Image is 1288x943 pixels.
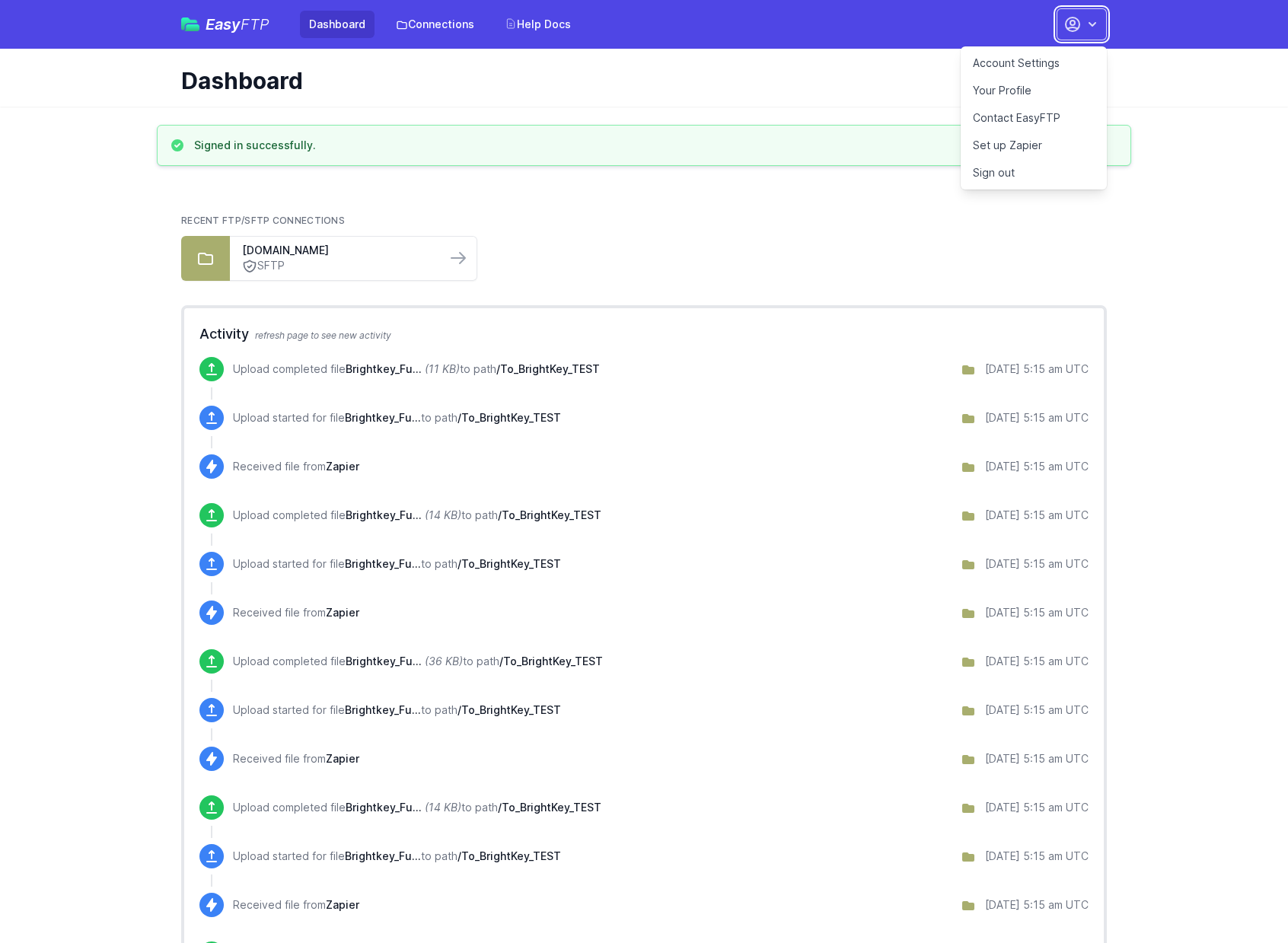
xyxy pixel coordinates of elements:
span: Zapier [326,898,359,911]
a: SFTP [242,258,434,274]
i: (36 KB) [425,655,463,667]
p: Upload completed file to path [233,800,601,815]
span: Brightkey_FulfillmentReport_28-08-2025.csv [345,411,421,424]
a: Your Profile [961,77,1107,104]
span: /To_BrightKey_TEST [457,849,561,862]
a: Connections [387,11,483,38]
span: Brightkey_FulfillmentReport_28-08-2025.csv [346,362,422,375]
div: [DATE] 5:15 am UTC [985,508,1089,523]
a: EasyFTP [181,17,269,32]
p: Upload completed file to path [233,654,603,669]
a: Sign out [961,159,1107,186]
span: Brightkey_FulfillmentReport_26-08-2025.csv [346,655,422,667]
p: Upload started for file to path [233,702,561,718]
iframe: Drift Widget Chat Controller [1212,867,1270,925]
span: /To_BrightKey_TEST [498,801,601,814]
i: (14 KB) [425,801,461,814]
p: Received file from [233,751,359,766]
a: Account Settings [961,49,1107,77]
div: [DATE] 5:15 am UTC [985,897,1089,913]
a: Set up Zapier [961,132,1107,159]
span: /To_BrightKey_TEST [496,362,600,375]
div: [DATE] 5:15 am UTC [985,702,1089,718]
span: /To_BrightKey_TEST [457,411,561,424]
h2: Activity [199,323,1089,345]
span: /To_BrightKey_TEST [499,655,603,667]
i: (11 KB) [425,362,460,375]
span: FTP [241,15,269,33]
div: [DATE] 5:15 am UTC [985,605,1089,620]
a: [DOMAIN_NAME] [242,243,434,258]
span: Brightkey_FulfillmentReport_27-08-2025.csv [346,508,422,521]
span: Brightkey_FulfillmentReport_26-08-2025.csv [345,703,421,716]
p: Upload started for file to path [233,849,561,864]
i: (14 KB) [425,508,461,521]
div: [DATE] 5:15 am UTC [985,410,1089,425]
h3: Signed in successfully. [194,138,316,153]
span: Zapier [326,752,359,765]
div: [DATE] 5:15 am UTC [985,459,1089,474]
img: easyftp_logo.png [181,18,199,31]
div: [DATE] 5:15 am UTC [985,556,1089,572]
h2: Recent FTP/SFTP Connections [181,215,1107,227]
span: /To_BrightKey_TEST [457,703,561,716]
span: Brightkey_FulfillmentReport_27-08-2025.csv [345,557,421,570]
h1: Dashboard [181,67,1095,94]
div: [DATE] 5:15 am UTC [985,362,1089,377]
div: [DATE] 5:15 am UTC [985,751,1089,766]
p: Upload started for file to path [233,410,561,425]
p: Received file from [233,459,359,474]
a: Help Docs [496,11,580,38]
span: /To_BrightKey_TEST [457,557,561,570]
p: Received file from [233,897,359,913]
div: [DATE] 5:15 am UTC [985,849,1089,864]
span: Easy [206,17,269,32]
div: [DATE] 5:15 am UTC [985,654,1089,669]
span: Brightkey_FulfillmentReport_25-08-2025.csv [345,849,421,862]
a: Contact EasyFTP [961,104,1107,132]
div: [DATE] 5:15 am UTC [985,800,1089,815]
span: Zapier [326,460,359,473]
span: Brightkey_FulfillmentReport_25-08-2025.csv [346,801,422,814]
p: Upload completed file to path [233,508,601,523]
span: Zapier [326,606,359,619]
a: Dashboard [300,11,375,38]
p: Received file from [233,605,359,620]
span: refresh page to see new activity [255,330,391,341]
p: Upload completed file to path [233,362,600,377]
p: Upload started for file to path [233,556,561,572]
span: /To_BrightKey_TEST [498,508,601,521]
